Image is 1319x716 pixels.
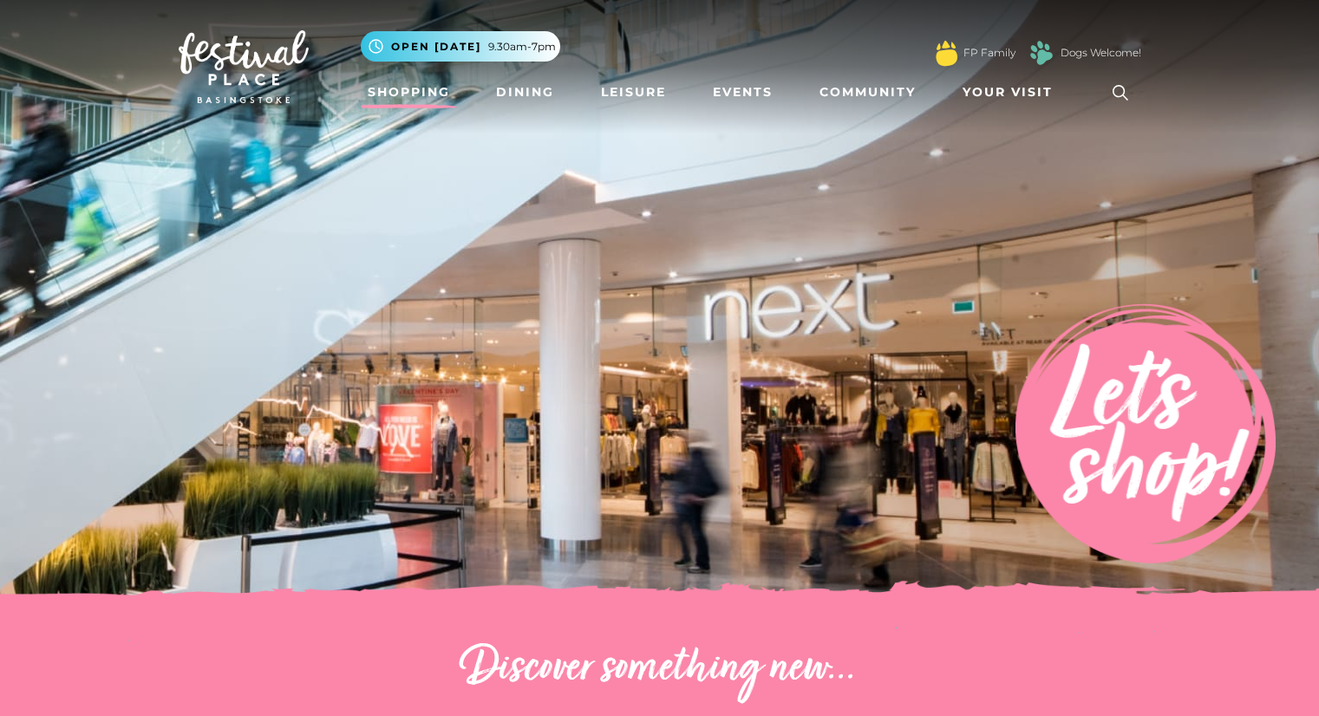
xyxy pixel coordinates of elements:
span: 9.30am-7pm [488,39,556,55]
a: Shopping [361,76,457,108]
span: Your Visit [963,83,1053,101]
a: Your Visit [956,76,1068,108]
h2: Discover something new... [179,641,1141,697]
a: Dining [489,76,561,108]
a: Community [813,76,923,108]
a: Leisure [594,76,673,108]
img: Festival Place Logo [179,30,309,103]
button: Open [DATE] 9.30am-7pm [361,31,560,62]
span: Open [DATE] [391,39,481,55]
a: Dogs Welcome! [1061,45,1141,61]
a: FP Family [963,45,1015,61]
a: Events [706,76,780,108]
